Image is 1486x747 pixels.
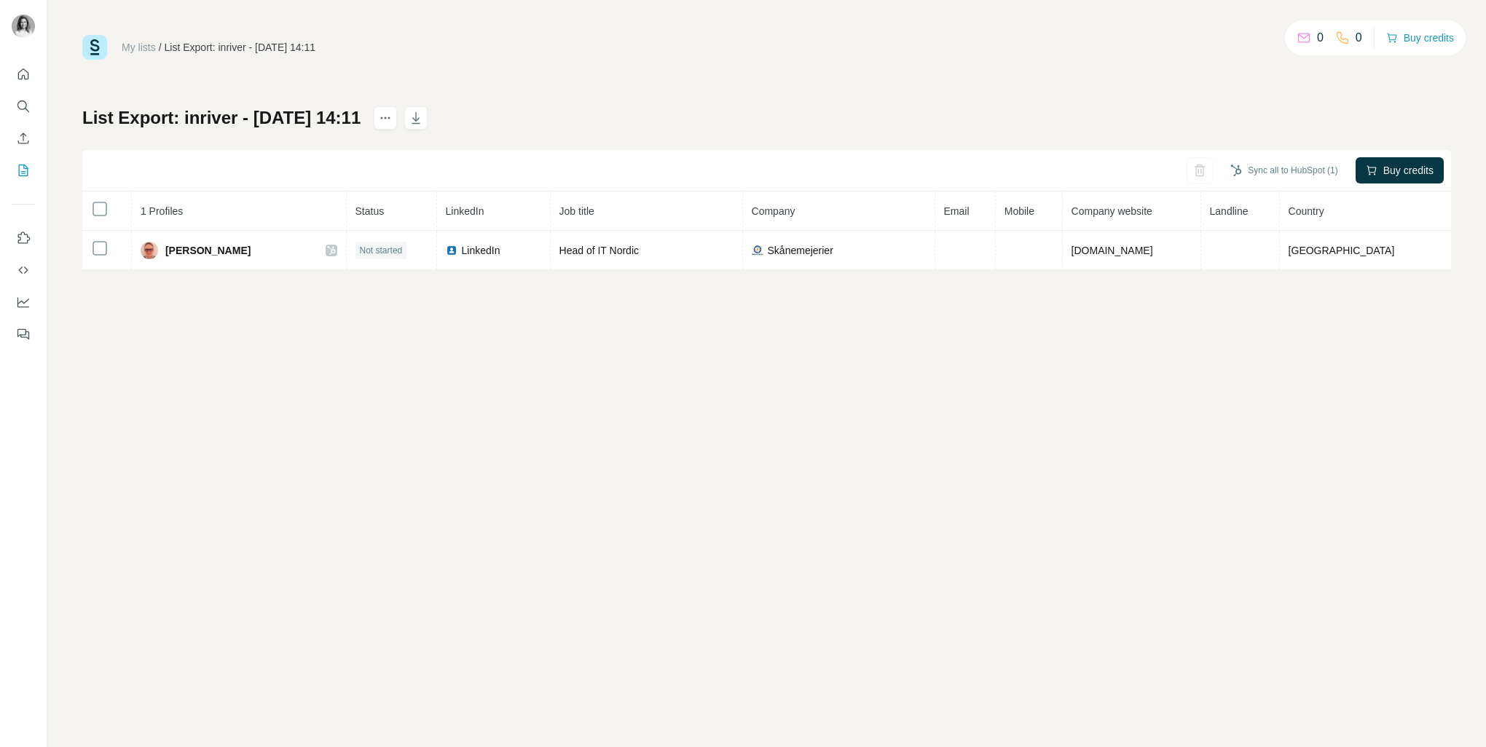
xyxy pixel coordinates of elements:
span: [GEOGRAPHIC_DATA] [1289,245,1395,256]
img: company-logo [752,245,763,256]
span: Skånemejerier [768,243,833,258]
button: Use Surfe API [12,257,35,283]
h1: List Export: inriver - [DATE] 14:11 [82,106,361,130]
div: List Export: inriver - [DATE] 14:11 [165,40,315,55]
button: Buy credits [1386,28,1454,48]
img: Surfe Logo [82,35,107,60]
span: Country [1289,205,1324,217]
p: 0 [1317,29,1324,47]
span: Head of IT Nordic [559,245,639,256]
span: Landline [1210,205,1249,217]
img: LinkedIn logo [446,245,457,256]
span: Job title [559,205,594,217]
button: Dashboard [12,289,35,315]
span: Buy credits [1383,163,1434,178]
li: / [159,40,162,55]
button: Search [12,93,35,119]
span: [PERSON_NAME] [165,243,251,258]
span: Company [752,205,795,217]
button: Quick start [12,61,35,87]
span: Mobile [1005,205,1034,217]
p: 0 [1356,29,1362,47]
span: Status [355,205,385,217]
span: Not started [360,244,403,257]
img: Avatar [141,242,158,259]
button: Use Surfe on LinkedIn [12,225,35,251]
span: Email [944,205,970,217]
span: Company website [1072,205,1152,217]
span: LinkedIn [446,205,484,217]
button: Feedback [12,321,35,347]
button: Enrich CSV [12,125,35,151]
span: [DOMAIN_NAME] [1072,245,1153,256]
span: LinkedIn [462,243,500,258]
button: actions [374,106,397,130]
img: Avatar [12,15,35,38]
button: Buy credits [1356,157,1444,183]
span: 1 Profiles [141,205,183,217]
a: My lists [122,41,156,53]
button: Sync all to HubSpot (1) [1220,159,1348,181]
button: My lists [12,157,35,183]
